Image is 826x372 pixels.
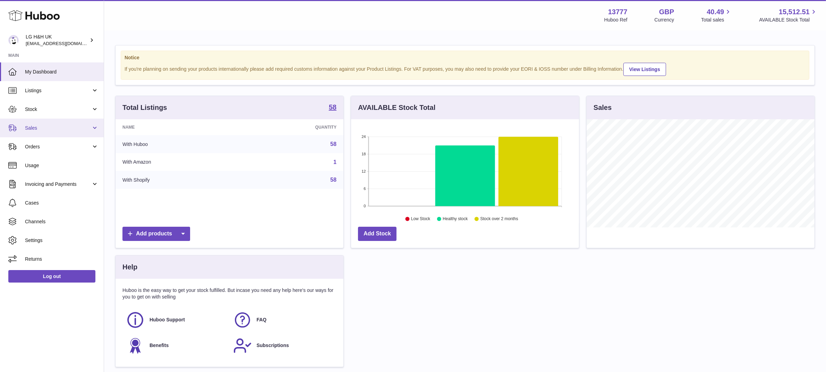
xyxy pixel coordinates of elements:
[125,54,806,61] strong: Notice
[25,162,99,169] span: Usage
[8,35,19,45] img: veechen@lghnh.co.uk
[233,336,333,355] a: Subscriptions
[604,17,628,23] div: Huboo Ref
[361,169,366,173] text: 12
[240,119,343,135] th: Quantity
[122,227,190,241] a: Add products
[701,17,732,23] span: Total sales
[25,237,99,244] span: Settings
[126,336,226,355] a: Benefits
[25,69,99,75] span: My Dashboard
[361,135,366,139] text: 24
[116,119,240,135] th: Name
[257,342,289,349] span: Subscriptions
[480,217,518,222] text: Stock over 2 months
[150,317,185,323] span: Huboo Support
[329,104,337,112] a: 58
[25,256,99,262] span: Returns
[25,106,91,113] span: Stock
[25,200,99,206] span: Cases
[116,171,240,189] td: With Shopify
[443,217,468,222] text: Healthy stock
[329,104,337,111] strong: 58
[623,63,666,76] a: View Listings
[116,135,240,153] td: With Huboo
[333,159,337,165] a: 1
[364,204,366,208] text: 0
[125,62,806,76] div: If you're planning on sending your products internationally please add required customs informati...
[594,103,612,112] h3: Sales
[330,177,337,183] a: 58
[233,311,333,329] a: FAQ
[411,217,431,222] text: Low Stock
[25,181,91,188] span: Invoicing and Payments
[8,270,95,283] a: Log out
[122,103,167,112] h3: Total Listings
[257,317,267,323] span: FAQ
[26,41,102,46] span: [EMAIL_ADDRESS][DOMAIN_NAME]
[701,7,732,23] a: 40.49 Total sales
[364,187,366,191] text: 6
[122,262,137,272] h3: Help
[26,34,88,47] div: LG H&H UK
[358,103,435,112] h3: AVAILABLE Stock Total
[150,342,169,349] span: Benefits
[779,7,810,17] span: 15,512.51
[122,287,337,300] p: Huboo is the easy way to get your stock fulfilled. But incase you need any help here's our ways f...
[25,218,99,225] span: Channels
[116,153,240,171] td: With Amazon
[25,87,91,94] span: Listings
[707,7,724,17] span: 40.49
[659,7,674,17] strong: GBP
[655,17,674,23] div: Currency
[358,227,397,241] a: Add Stock
[759,17,818,23] span: AVAILABLE Stock Total
[608,7,628,17] strong: 13777
[25,144,91,150] span: Orders
[126,311,226,329] a: Huboo Support
[361,152,366,156] text: 18
[25,125,91,131] span: Sales
[759,7,818,23] a: 15,512.51 AVAILABLE Stock Total
[330,141,337,147] a: 58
